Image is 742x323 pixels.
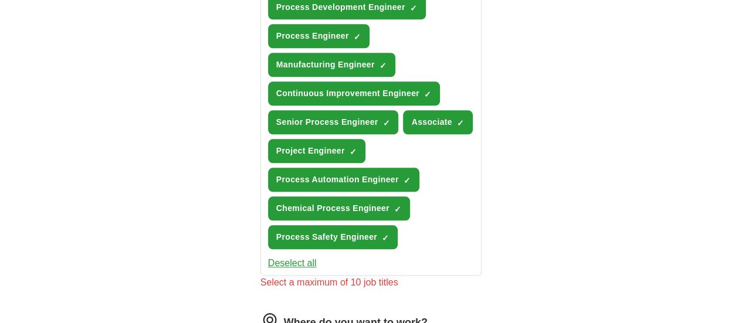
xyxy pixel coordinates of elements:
span: Process Development Engineer [276,1,405,13]
span: ✓ [457,118,464,128]
button: Manufacturing Engineer✓ [268,53,395,77]
div: Select a maximum of 10 job titles [260,276,482,290]
button: Process Engineer✓ [268,24,370,48]
span: ✓ [424,90,431,99]
span: ✓ [354,32,361,42]
button: Project Engineer✓ [268,139,365,163]
span: Process Safety Engineer [276,231,377,243]
button: Chemical Process Engineer✓ [268,196,410,220]
span: Chemical Process Engineer [276,202,389,215]
button: Deselect all [268,256,317,270]
span: ✓ [350,147,357,157]
span: Manufacturing Engineer [276,59,375,71]
span: ✓ [410,4,417,13]
span: Project Engineer [276,145,345,157]
button: Senior Process Engineer✓ [268,110,399,134]
span: Continuous Improvement Engineer [276,87,419,100]
button: Continuous Improvement Engineer✓ [268,81,440,106]
span: ✓ [404,176,411,185]
span: Associate [411,116,452,128]
span: Senior Process Engineer [276,116,378,128]
button: Associate✓ [403,110,472,134]
span: Process Engineer [276,30,349,42]
span: ✓ [380,61,387,70]
button: Process Safety Engineer✓ [268,225,398,249]
button: Process Automation Engineer✓ [268,168,419,192]
span: ✓ [394,205,401,214]
span: ✓ [382,233,389,243]
span: Process Automation Engineer [276,174,399,186]
span: ✓ [382,118,389,128]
